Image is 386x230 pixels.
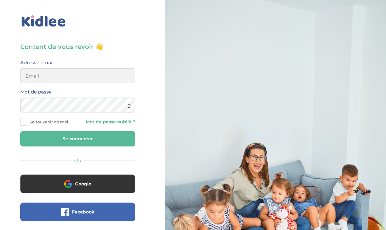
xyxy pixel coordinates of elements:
a: Facebook [20,213,135,219]
label: Mot de passe [20,88,52,96]
a: Mot de passe oublié ? [82,119,135,125]
label: Adresse email [20,59,54,67]
span: Ou [74,157,81,163]
a: Google [20,185,135,191]
button: Google [20,175,135,193]
img: google.png [64,180,72,188]
img: logo_kidlee_bleu [20,14,67,28]
input: Email [20,68,135,83]
button: Facebook [20,203,135,221]
span: Google [75,181,91,187]
span: Facebook [72,209,94,215]
span: Se souvenir de moi [30,118,68,126]
button: Se connecter [20,131,135,146]
h3: Content de vous revoir 👋 [20,42,135,51]
img: facebook.png [61,208,69,216]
